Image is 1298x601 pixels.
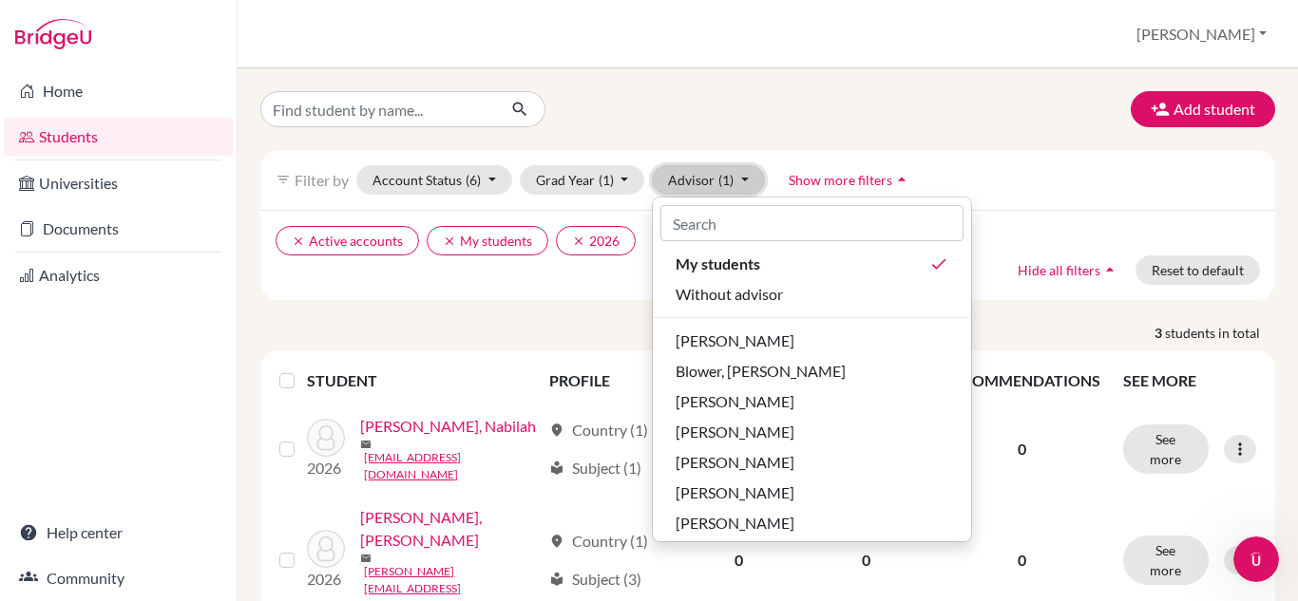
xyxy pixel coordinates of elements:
i: clear [443,235,456,248]
button: clearActive accounts [276,226,419,255]
span: [PERSON_NAME] [676,512,794,535]
button: [PERSON_NAME] [653,478,971,508]
span: My students [676,253,760,275]
img: Bridge-U [15,19,91,49]
i: clear [292,235,305,248]
button: clear2026 [556,226,636,255]
span: local_library [549,572,564,587]
a: Help center [4,514,233,552]
div: Subject (3) [549,568,641,591]
button: Account Status(6) [356,165,512,195]
i: arrow_drop_up [1100,260,1119,279]
button: [PERSON_NAME] [1128,16,1275,52]
a: Students [4,118,233,156]
i: filter_list [276,172,291,187]
span: [PERSON_NAME] [676,451,794,474]
span: [PERSON_NAME] [676,481,794,504]
span: [PERSON_NAME] [676,421,794,443]
button: Grad Year(1) [520,165,645,195]
button: [PERSON_NAME] [653,326,971,356]
button: Hide all filtersarrow_drop_up [1002,255,1136,285]
button: Reset to default [1136,255,1260,285]
span: (6) [466,172,481,188]
a: [EMAIL_ADDRESS][DOMAIN_NAME] [364,449,541,483]
p: 0 [944,438,1100,460]
button: See more [1123,424,1209,474]
a: Documents [4,210,233,248]
button: Without advisor [653,279,971,310]
p: 2026 [307,568,345,591]
span: location_on [549,534,564,549]
span: Show more filters [789,172,892,188]
img: Achie Kurip, Pullen [307,530,345,568]
a: [PERSON_NAME], Nabilah [360,415,536,438]
a: Home [4,72,233,110]
span: mail [360,553,372,564]
button: [PERSON_NAME] [653,386,971,417]
button: Show more filtersarrow_drop_up [773,165,927,195]
span: Hide all filters [1018,262,1100,278]
button: [PERSON_NAME] [653,447,971,478]
div: Advisor(1) [652,197,972,542]
span: Blower, [PERSON_NAME] [676,360,846,383]
input: Search [660,205,964,241]
div: Country (1) [549,419,648,441]
i: clear [572,235,585,248]
button: Add student [1131,91,1275,127]
iframe: Intercom live chat [1233,536,1279,582]
i: done [929,254,948,273]
span: (1) [718,172,734,188]
span: [PERSON_NAME] [676,329,794,352]
span: location_on [549,423,564,438]
span: local_library [549,460,564,476]
p: 0 [944,549,1100,572]
p: 2026 [307,457,345,479]
input: Find student by name... [260,91,496,127]
a: Universities [4,164,233,202]
a: [PERSON_NAME], [PERSON_NAME] [360,506,541,552]
div: Country (1) [549,530,648,553]
button: [PERSON_NAME] [653,508,971,538]
span: [PERSON_NAME] [676,390,794,413]
th: STUDENT [307,358,538,404]
span: Filter by [295,171,349,189]
span: (1) [599,172,614,188]
strong: 3 [1155,323,1165,343]
button: Blower, [PERSON_NAME] [653,356,971,386]
button: [PERSON_NAME] [653,417,971,447]
div: Subject (1) [549,457,641,479]
th: PROFILE [538,358,676,404]
button: My studentsdone [653,249,971,279]
button: clearMy students [427,226,548,255]
a: Community [4,559,233,597]
th: SEE MORE [1112,358,1268,404]
span: Without advisor [676,283,783,306]
span: mail [360,439,372,450]
a: Analytics [4,256,233,294]
th: RECOMMENDATIONS [932,358,1112,404]
button: Advisor(1) [652,165,765,195]
i: arrow_drop_up [892,170,911,189]
img: Abdul Samad, Nabilah [307,419,345,457]
span: students in total [1165,323,1275,343]
button: See more [1123,535,1209,585]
